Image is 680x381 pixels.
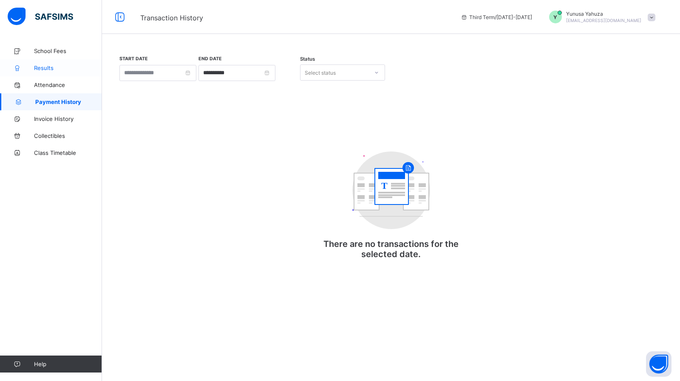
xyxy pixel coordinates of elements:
[553,14,557,20] span: Y
[198,56,222,62] label: End Date
[34,48,102,54] span: School Fees
[566,18,641,23] span: [EMAIL_ADDRESS][DOMAIN_NAME]
[8,8,73,25] img: safsims
[566,11,641,17] span: Yunusa Yahuza
[34,115,102,122] span: Invoice History
[34,149,102,156] span: Class Timetable
[381,180,387,191] tspan: T
[306,239,476,259] p: There are no transactions for the selected date.
[34,361,102,367] span: Help
[35,98,102,105] span: Payment History
[140,14,203,22] span: Transaction History
[300,56,315,62] span: Status
[34,64,102,71] span: Results
[646,351,671,377] button: Open asap
[305,64,336,81] div: Select status
[119,56,148,62] label: Start Date
[306,143,476,276] div: There are no transactions for the selected date.
[34,132,102,139] span: Collectibles
[461,14,532,20] span: session/term information
[34,81,102,88] span: Attendance
[541,11,660,23] div: YunusaYahuza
